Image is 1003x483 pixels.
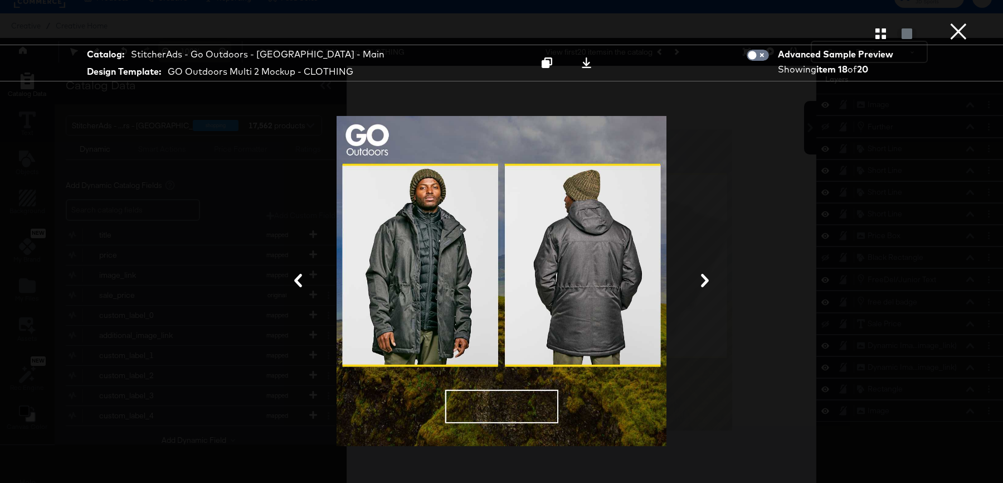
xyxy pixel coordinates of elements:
strong: Catalog: [87,48,124,61]
div: GO Outdoors Multi 2 Mockup - CLOTHING [168,65,353,78]
div: Advanced Sample Preview [778,48,897,61]
div: StitcherAds - Go Outdoors - [GEOGRAPHIC_DATA] - Main [131,48,384,61]
strong: Design Template: [87,65,161,78]
strong: 20 [857,64,868,75]
div: Showing of [778,63,897,76]
strong: item 18 [816,64,848,75]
